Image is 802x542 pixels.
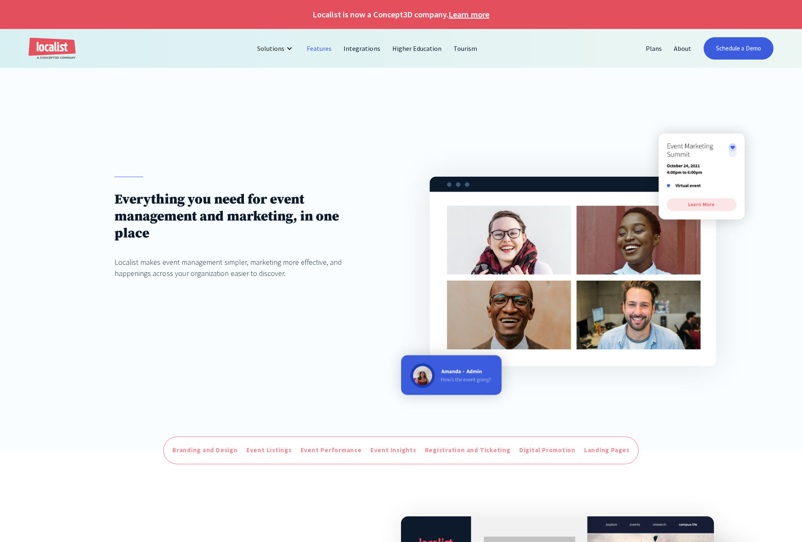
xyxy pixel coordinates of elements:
[387,38,448,58] a: Higher Education
[370,446,416,455] div: Event Insights
[448,38,483,58] a: Tourism
[449,8,489,21] a: Learn more
[244,444,294,457] a: Event Listings
[668,38,697,58] a: About
[519,446,575,455] div: Digital Promotion
[582,444,632,457] a: Landing Pages
[172,446,238,455] div: Branding and Design
[246,446,292,455] div: Event Listings
[425,446,511,455] div: Registration and Ticketing
[517,444,578,457] a: Digital Promotion
[368,444,418,457] a: Event Insights
[251,38,301,58] div: Solutions
[423,444,513,457] a: Registration and Ticketing
[640,38,668,58] a: Plans
[301,38,338,58] a: Features
[170,444,240,457] a: Branding and Design
[115,257,372,279] div: Localist makes event management simpler, marketing more effective, and happenings across your org...
[257,43,284,53] div: Solutions
[298,444,364,457] a: Event Performance
[301,446,362,455] div: Event Performance
[115,191,372,242] h1: Everything you need for event management and marketing, in one place
[704,37,773,60] a: Schedule a Demo
[584,446,630,455] div: Landing Pages
[29,38,76,60] a: home
[338,38,386,58] a: Integrations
